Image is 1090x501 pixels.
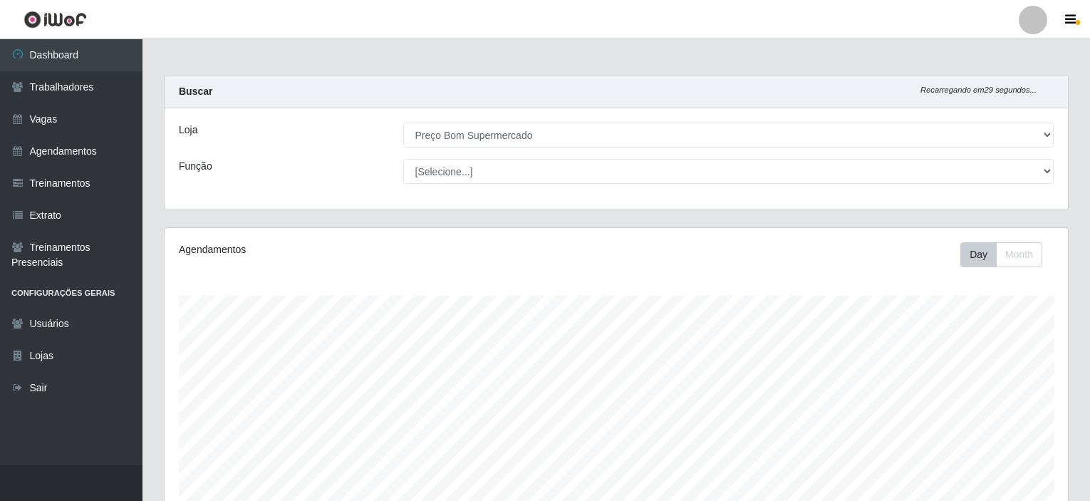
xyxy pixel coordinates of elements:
[960,242,997,267] button: Day
[179,86,212,97] strong: Buscar
[24,11,87,29] img: CoreUI Logo
[179,159,212,174] label: Função
[179,242,531,257] div: Agendamentos
[960,242,1042,267] div: First group
[996,242,1042,267] button: Month
[960,242,1054,267] div: Toolbar with button groups
[179,123,197,138] label: Loja
[920,86,1037,94] i: Recarregando em 29 segundos...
